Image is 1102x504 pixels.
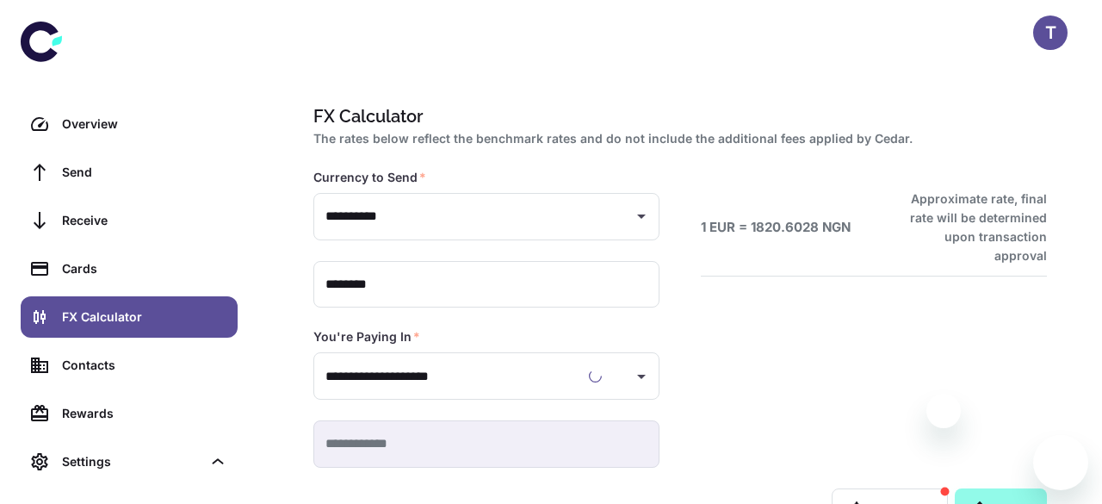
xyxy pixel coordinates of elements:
[62,211,227,230] div: Receive
[21,296,238,338] a: FX Calculator
[313,103,1040,129] h1: FX Calculator
[701,218,851,238] h6: 1 EUR = 1820.6028 NGN
[21,441,238,482] div: Settings
[629,364,653,389] button: Open
[313,169,426,186] label: Currency to Send
[1033,435,1088,490] iframe: Button to launch messaging window
[62,308,227,327] div: FX Calculator
[62,163,227,182] div: Send
[21,248,238,289] a: Cards
[62,404,227,423] div: Rewards
[629,204,653,228] button: Open
[313,328,420,345] label: You're Paying In
[21,200,238,241] a: Receive
[62,115,227,134] div: Overview
[62,452,201,471] div: Settings
[1033,16,1068,50] button: T
[21,152,238,193] a: Send
[62,259,227,278] div: Cards
[62,356,227,375] div: Contacts
[891,190,1047,265] h6: Approximate rate, final rate will be determined upon transaction approval
[21,103,238,145] a: Overview
[21,345,238,386] a: Contacts
[21,393,238,434] a: Rewards
[926,394,961,428] iframe: Close message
